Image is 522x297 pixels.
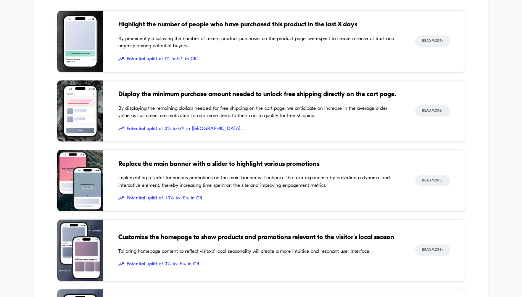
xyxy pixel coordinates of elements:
[57,11,103,72] img: By prominently displaying the number of recent product purchases on the product page, we expect t...
[118,55,400,63] span: Potential uplift of 1% to 5% in CR.
[118,105,400,120] span: By displaying the remaining dollars needed for free shipping on the cart page, we anticipate an i...
[118,20,400,30] span: Highlight the number of people who have purchased this product in the last X days
[118,174,400,189] span: Implementing a slider for various promotions on the main banner will enhance the user experience ...
[415,105,450,117] button: Read More>
[118,194,400,202] span: Potential uplift of -10% to 10% in CR.
[118,125,400,133] span: Potential uplift of 0% to 6% in [GEOGRAPHIC_DATA].
[57,80,103,142] img: By displaying the remaining dollars needed for free shipping on the cart page, we anticipate an i...
[118,233,400,242] span: Customize the homepage to show products and promotions relevant to the visitor's local season
[118,90,400,100] span: Display the minimum purchase amount needed to unlock free shipping directly on the cart page.
[57,150,103,211] img: Implementing a slider for various promotions on the main banner will enhance the user experience ...
[118,248,400,255] span: Tailoring homepage content to reflect visitors' local seasonality will create a more intuitive an...
[415,175,450,186] button: Read More>
[118,260,400,268] span: Potential uplift of 0% to 15% in CR.
[57,220,103,281] img: Tailoring homepage content to reflect visitors' local seasonality will create a more intuitive an...
[118,159,400,169] span: Replace the main banner with a slider to highlight various promotions
[415,244,450,256] button: Read More>
[415,35,450,47] button: Read More>
[118,35,400,50] span: By prominently displaying the number of recent product purchases on the product page, we expect t...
